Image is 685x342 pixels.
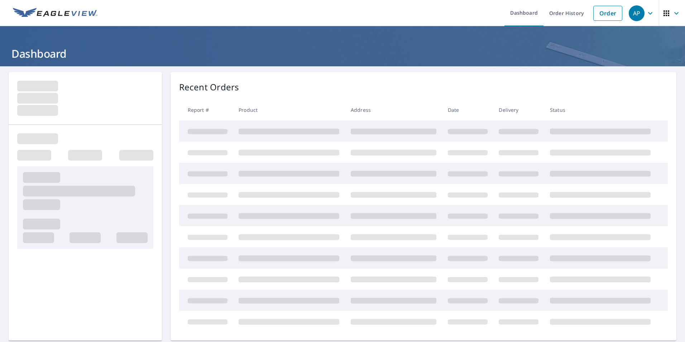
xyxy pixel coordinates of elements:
a: Order [593,6,622,21]
img: EV Logo [13,8,97,19]
h1: Dashboard [9,46,676,61]
th: Report # [179,99,233,120]
th: Address [345,99,442,120]
p: Recent Orders [179,81,239,94]
div: AP [629,5,645,21]
th: Date [442,99,493,120]
th: Status [544,99,656,120]
th: Delivery [493,99,544,120]
th: Product [233,99,345,120]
